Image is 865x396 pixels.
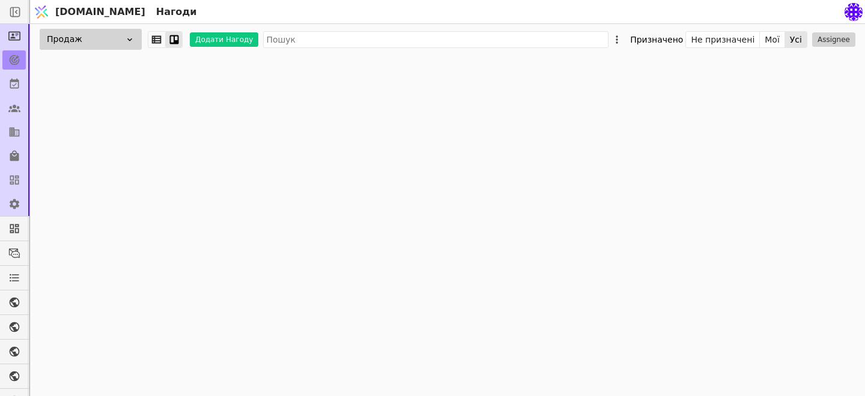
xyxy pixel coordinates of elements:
div: Призначено [630,31,683,48]
button: Мої [760,31,785,48]
div: Продаж [40,29,142,50]
img: 3407c29ab232c44c9c8bc96fbfe5ffcb [845,3,863,21]
a: [DOMAIN_NAME] [30,1,151,23]
input: Пошук [263,31,609,48]
button: Не призначені [686,31,760,48]
button: Assignee [812,32,855,47]
span: [DOMAIN_NAME] [55,5,145,19]
button: Усі [785,31,807,48]
img: Logo [32,1,50,23]
button: Додати Нагоду [190,32,258,47]
h2: Нагоди [151,5,197,19]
